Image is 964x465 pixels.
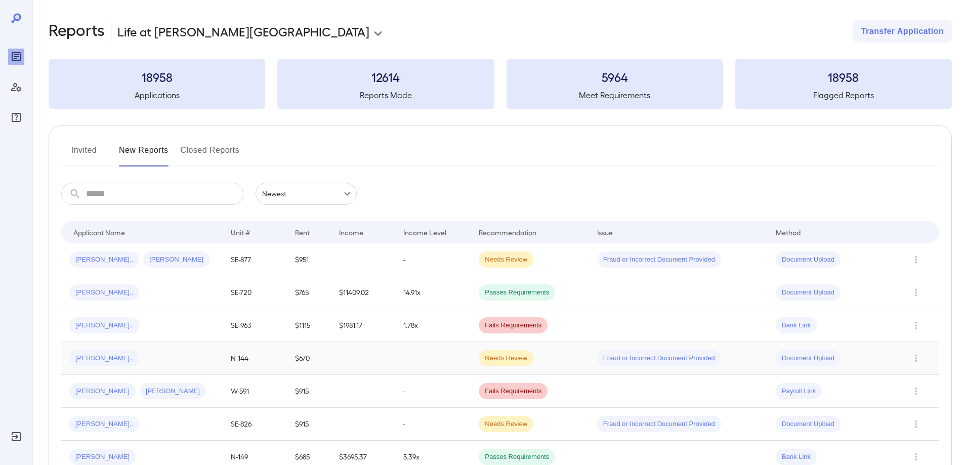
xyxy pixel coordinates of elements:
[231,226,250,238] div: Unit #
[479,354,533,363] span: Needs Review
[776,226,801,238] div: Method
[117,23,369,39] p: Life at [PERSON_NAME][GEOGRAPHIC_DATA]
[479,419,533,429] span: Needs Review
[853,20,952,43] button: Transfer Application
[908,416,924,432] button: Row Actions
[8,79,24,95] div: Manage Users
[395,342,471,375] td: -
[395,309,471,342] td: 1.78x
[287,375,331,408] td: $915
[395,276,471,309] td: 14.91x
[395,243,471,276] td: -
[287,408,331,441] td: $915
[776,387,822,396] span: Payroll Link
[69,419,139,429] span: [PERSON_NAME]..
[61,142,107,166] button: Invited
[73,226,125,238] div: Applicant Name
[140,387,206,396] span: [PERSON_NAME]
[287,309,331,342] td: $1115
[479,321,548,330] span: Fails Requirements
[776,321,817,330] span: Bank Link
[69,452,136,462] span: [PERSON_NAME]
[49,59,952,109] summary: 18958Applications12614Reports Made5964Meet Requirements18958Flagged Reports
[8,109,24,125] div: FAQ
[776,354,841,363] span: Document Upload
[223,309,287,342] td: SE-963
[119,142,169,166] button: New Reports
[597,255,721,265] span: Fraud or Incorrect Document Provided
[69,321,139,330] span: [PERSON_NAME]..
[735,69,952,85] h3: 18958
[908,284,924,301] button: Row Actions
[49,69,265,85] h3: 18958
[223,375,287,408] td: W-591
[277,69,494,85] h3: 12614
[287,276,331,309] td: $765
[908,251,924,268] button: Row Actions
[295,226,311,238] div: Rent
[597,354,721,363] span: Fraud or Incorrect Document Provided
[776,452,817,462] span: Bank Link
[479,226,536,238] div: Recommendation
[8,429,24,445] div: Log Out
[69,387,136,396] span: [PERSON_NAME]
[479,387,548,396] span: Fails Requirements
[908,350,924,366] button: Row Actions
[49,89,265,101] h5: Applications
[776,288,841,298] span: Document Upload
[69,255,139,265] span: [PERSON_NAME]..
[331,276,395,309] td: $11409.02
[143,255,209,265] span: [PERSON_NAME]
[597,419,721,429] span: Fraud or Incorrect Document Provided
[597,226,613,238] div: Issue
[331,309,395,342] td: $1981.17
[507,69,723,85] h3: 5964
[287,243,331,276] td: $951
[49,20,105,43] h2: Reports
[277,89,494,101] h5: Reports Made
[479,452,555,462] span: Passes Requirements
[8,49,24,65] div: Reports
[776,419,841,429] span: Document Upload
[223,243,287,276] td: SE-877
[223,342,287,375] td: N-144
[403,226,446,238] div: Income Level
[395,408,471,441] td: -
[507,89,723,101] h5: Meet Requirements
[479,255,533,265] span: Needs Review
[256,183,357,205] div: Newest
[287,342,331,375] td: $670
[339,226,363,238] div: Income
[181,142,240,166] button: Closed Reports
[69,354,139,363] span: [PERSON_NAME]..
[908,449,924,465] button: Row Actions
[908,383,924,399] button: Row Actions
[735,89,952,101] h5: Flagged Reports
[223,276,287,309] td: SE-720
[395,375,471,408] td: -
[223,408,287,441] td: SE-826
[776,255,841,265] span: Document Upload
[908,317,924,333] button: Row Actions
[479,288,555,298] span: Passes Requirements
[69,288,139,298] span: [PERSON_NAME]..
